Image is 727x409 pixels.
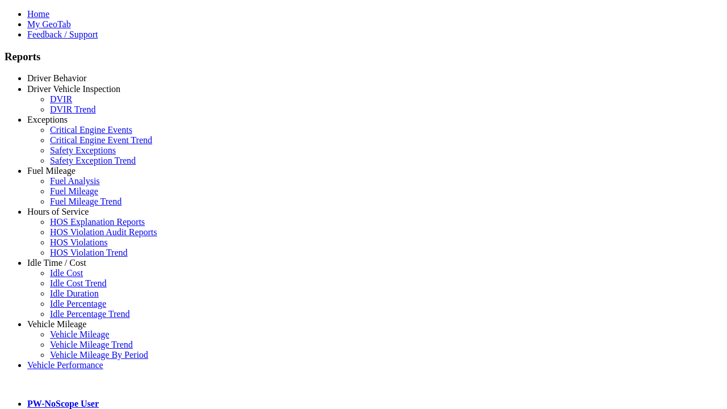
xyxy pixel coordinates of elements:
a: Vehicle Performance [27,360,103,370]
a: Feedback / Support [27,30,98,39]
a: My GeoTab [27,19,71,29]
a: Critical Engine Event Trend [50,135,152,145]
a: PW-NoScope User [27,399,99,408]
a: Home [27,9,49,19]
a: HOS Violation Trend [50,248,128,257]
a: Critical Engine Events [50,125,132,135]
a: Fuel Analysis [50,176,100,186]
a: Idle Cost Trend [50,278,107,288]
a: Driver Vehicle Inspection [27,84,120,94]
a: Vehicle Mileage [50,329,109,339]
a: Hours of Service [27,207,89,216]
a: Idle Cost [50,268,83,278]
a: Safety Exceptions [50,145,116,155]
a: Fuel Mileage [27,166,76,176]
a: DVIR Trend [50,105,95,114]
a: Vehicle Mileage [27,319,86,329]
a: Fuel Mileage [50,186,98,196]
a: Idle Percentage Trend [50,309,129,319]
a: DVIR [50,94,72,104]
a: HOS Explanation Reports [50,217,145,227]
a: Idle Time / Cost [27,258,86,268]
a: Fuel Mileage Trend [50,197,122,206]
a: HOS Violation Audit Reports [50,227,157,237]
a: Idle Percentage [50,299,106,308]
a: Driver Behavior [27,73,86,83]
a: Safety Exception Trend [50,156,136,165]
a: Vehicle Mileage By Period [50,350,148,360]
a: Vehicle Mileage Trend [50,340,133,349]
a: Exceptions [27,115,68,124]
a: Idle Duration [50,289,99,298]
h3: Reports [5,51,722,63]
a: HOS Violations [50,237,107,247]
